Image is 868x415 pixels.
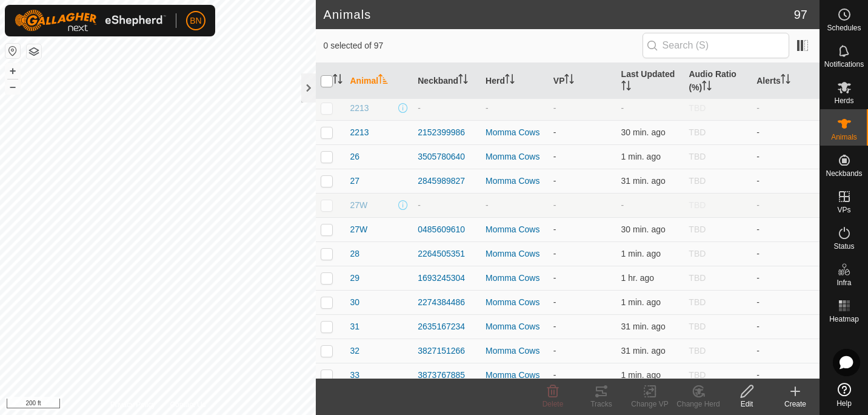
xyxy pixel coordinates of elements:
div: Momma Cows [486,345,544,357]
app-display-virtual-paddock-transition: - [553,322,556,331]
span: 30 [350,296,359,309]
span: Animals [831,133,857,141]
span: 2213 [350,126,369,139]
div: 2264505351 [418,248,476,260]
div: 2845989827 [418,175,476,187]
span: TBD [689,249,706,258]
th: Neckband [413,63,481,100]
td: - [752,290,820,314]
div: 0485609610 [418,223,476,236]
th: Last Updated [616,63,684,100]
span: 26 [350,150,359,163]
span: Schedules [827,24,861,32]
input: Search (S) [643,33,789,58]
td: - [752,169,820,193]
span: Aug 22, 2025, 7:31 PM [621,224,666,234]
span: TBD [689,103,706,113]
app-display-virtual-paddock-transition: - [553,346,556,356]
app-display-virtual-paddock-transition: - [553,249,556,258]
span: 27W [350,223,367,236]
div: 2274384486 [418,296,476,309]
div: Change VP [626,399,674,410]
span: Aug 22, 2025, 8:00 PM [621,152,661,161]
div: 3505780640 [418,150,476,163]
span: - [621,103,624,113]
td: - [752,266,820,290]
button: Map Layers [27,44,41,59]
app-display-virtual-paddock-transition: - [553,273,556,283]
a: Contact Us [170,399,205,410]
div: Edit [723,399,771,410]
span: 31 [350,320,359,333]
span: 32 [350,345,359,357]
span: Delete [542,400,564,408]
span: Aug 22, 2025, 8:00 PM [621,297,661,307]
span: Aug 22, 2025, 7:30 PM [621,346,666,356]
span: 27 [350,175,359,187]
span: Aug 22, 2025, 7:31 PM [621,127,666,137]
span: TBD [689,322,706,331]
td: - [752,193,820,217]
div: 3827151266 [418,345,476,357]
p-sorticon: Activate to sort [564,76,574,86]
th: Alerts [752,63,820,100]
td: - [752,96,820,120]
a: Privacy Policy [110,399,156,410]
span: TBD [689,200,706,210]
span: TBD [689,224,706,234]
div: 2152399986 [418,126,476,139]
div: 2635167234 [418,320,476,333]
app-display-virtual-paddock-transition: - [553,297,556,307]
td: - [752,120,820,144]
span: Neckbands [826,170,862,177]
span: TBD [689,273,706,283]
app-display-virtual-paddock-transition: - [553,224,556,234]
div: Change Herd [674,399,723,410]
span: Notifications [824,61,864,68]
div: Momma Cows [486,223,544,236]
th: Animal [345,63,413,100]
span: TBD [689,176,706,186]
div: 1693245304 [418,272,476,285]
span: BN [190,15,201,27]
span: Aug 22, 2025, 6:30 PM [621,273,655,283]
div: Momma Cows [486,248,544,260]
span: 0 selected of 97 [323,39,642,52]
p-sorticon: Activate to sort [621,83,631,92]
div: Momma Cows [486,175,544,187]
span: 97 [794,5,807,24]
app-display-virtual-paddock-transition: - [553,200,556,210]
div: Tracks [577,399,626,410]
button: Reset Map [5,44,20,58]
span: Infra [836,279,851,286]
span: Aug 22, 2025, 8:00 PM [621,249,661,258]
span: TBD [689,346,706,356]
th: Audio Ratio (%) [684,63,752,100]
div: Momma Cows [486,272,544,285]
span: Status [833,243,854,250]
span: TBD [689,297,706,307]
div: Momma Cows [486,320,544,333]
p-sorticon: Activate to sort [781,76,790,86]
span: Herds [834,97,853,104]
div: - [418,102,476,115]
img: Gallagher Logo [15,10,166,32]
span: 27W [350,199,367,212]
p-sorticon: Activate to sort [333,76,342,86]
span: TBD [689,152,706,161]
th: VP [549,63,616,100]
div: Momma Cows [486,126,544,139]
div: Momma Cows [486,369,544,382]
span: Help [836,400,852,407]
span: 28 [350,248,359,260]
div: - [418,199,476,212]
td: - [752,339,820,363]
div: - [486,102,544,115]
p-sorticon: Activate to sort [458,76,468,86]
app-display-virtual-paddock-transition: - [553,370,556,380]
span: Aug 22, 2025, 8:00 PM [621,370,661,380]
span: - [621,200,624,210]
button: – [5,79,20,94]
p-sorticon: Activate to sort [378,76,388,86]
div: - [486,199,544,212]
